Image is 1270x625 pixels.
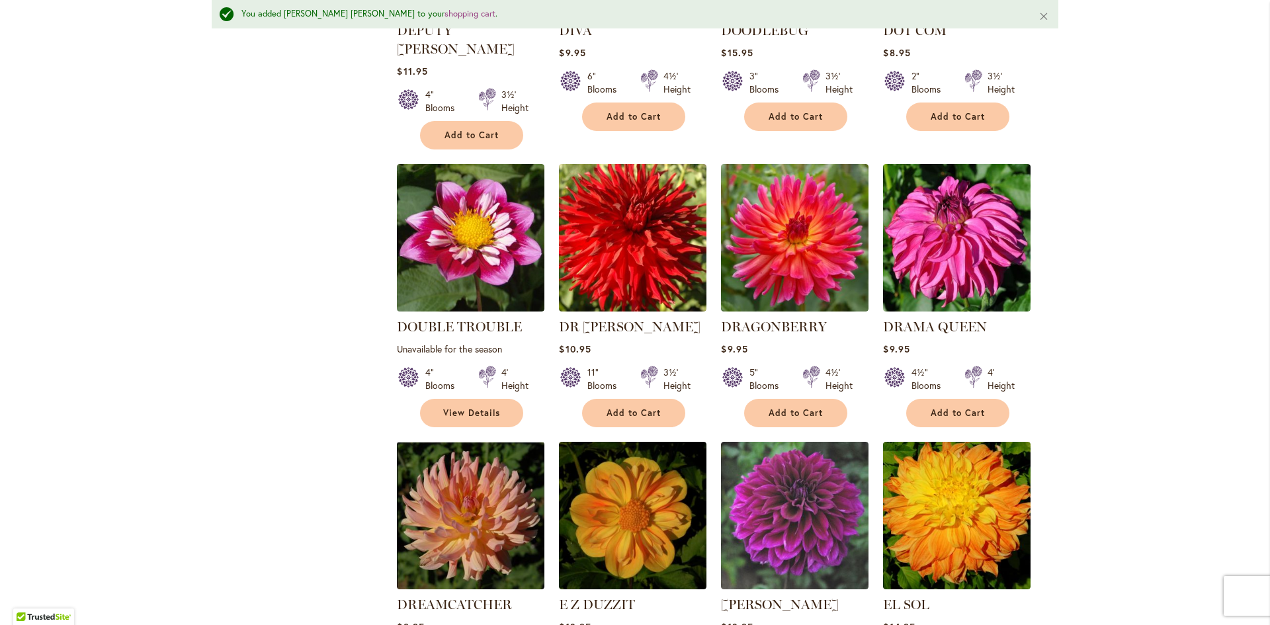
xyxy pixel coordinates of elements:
a: Einstein [721,579,868,592]
div: 4' Height [988,366,1015,392]
span: Add to Cart [607,111,661,122]
button: Add to Cart [744,399,847,427]
button: Add to Cart [906,103,1009,131]
a: DR LES [559,302,706,314]
span: $9.95 [883,343,910,355]
div: 6" Blooms [587,69,624,96]
a: E Z DUZZIT [559,579,706,592]
a: DEPUTY [PERSON_NAME] [397,22,515,57]
a: DIVA [559,22,592,38]
span: Add to Cart [931,407,985,419]
span: Add to Cart [607,407,661,419]
a: DOODLEBUG [721,22,808,38]
img: DRAGONBERRY [721,164,868,312]
div: 4½' Height [825,366,853,392]
a: DOUBLE TROUBLE [397,302,544,314]
div: 4" Blooms [425,88,462,114]
span: Add to Cart [769,111,823,122]
a: DR [PERSON_NAME] [559,319,700,335]
button: Add to Cart [744,103,847,131]
button: Add to Cart [582,399,685,427]
p: Unavailable for the season [397,343,544,355]
img: Einstein [721,442,868,589]
div: 4' Height [501,366,529,392]
a: EL SOL [883,579,1031,592]
div: 4½' Height [663,69,691,96]
span: $9.95 [559,46,585,59]
div: 3" Blooms [749,69,786,96]
button: Add to Cart [420,121,523,149]
div: 2" Blooms [911,69,949,96]
div: 3½' Height [825,69,853,96]
span: $11.95 [397,65,427,77]
img: DRAMA QUEEN [883,164,1031,312]
button: Add to Cart [582,103,685,131]
a: shopping cart [444,8,495,19]
img: EL SOL [883,442,1031,589]
span: Add to Cart [444,130,499,141]
img: E Z DUZZIT [559,442,706,589]
div: You added [PERSON_NAME] [PERSON_NAME] to your . [241,8,1019,21]
div: 4½" Blooms [911,366,949,392]
iframe: Launch Accessibility Center [10,578,47,615]
a: DOUBLE TROUBLE [397,319,522,335]
img: Dreamcatcher [397,442,544,589]
button: Add to Cart [906,399,1009,427]
a: DOT COM [883,22,947,38]
img: DR LES [559,164,706,312]
a: DRAMA QUEEN [883,319,987,335]
div: 5" Blooms [749,366,786,392]
span: Add to Cart [769,407,823,419]
a: DRAGONBERRY [721,302,868,314]
a: [PERSON_NAME] [721,597,839,612]
a: DRAMA QUEEN [883,302,1031,314]
span: Add to Cart [931,111,985,122]
div: 3½' Height [501,88,529,114]
div: 3½' Height [988,69,1015,96]
span: View Details [443,407,500,419]
span: $15.95 [721,46,753,59]
a: EL SOL [883,597,929,612]
span: $9.95 [721,343,747,355]
img: DOUBLE TROUBLE [397,164,544,312]
a: DRAGONBERRY [721,319,827,335]
span: $8.95 [883,46,910,59]
a: E Z DUZZIT [559,597,635,612]
a: DREAMCATCHER [397,597,512,612]
a: Dreamcatcher [397,579,544,592]
div: 11" Blooms [587,366,624,392]
span: $10.95 [559,343,591,355]
div: 4" Blooms [425,366,462,392]
a: View Details [420,399,523,427]
div: 3½' Height [663,366,691,392]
